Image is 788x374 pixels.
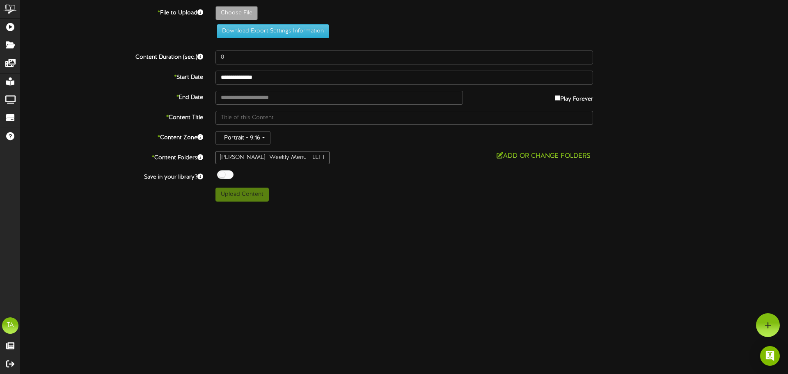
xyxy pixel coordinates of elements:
[14,6,209,17] label: File to Upload
[215,131,270,145] button: Portrait - 9:16
[14,50,209,62] label: Content Duration (sec.)
[14,111,209,122] label: Content Title
[2,317,18,334] div: TA
[555,95,560,101] input: Play Forever
[14,91,209,102] label: End Date
[14,131,209,142] label: Content Zone
[14,71,209,82] label: Start Date
[213,28,329,34] a: Download Export Settings Information
[555,91,593,103] label: Play Forever
[494,151,593,161] button: Add or Change Folders
[215,151,330,164] div: [PERSON_NAME] -Weekly Menu - LEFT
[215,111,593,125] input: Title of this Content
[215,188,269,202] button: Upload Content
[14,170,209,181] label: Save in your library?
[217,24,329,38] button: Download Export Settings Information
[14,151,209,162] label: Content Folders
[760,346,780,366] div: Open Intercom Messenger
